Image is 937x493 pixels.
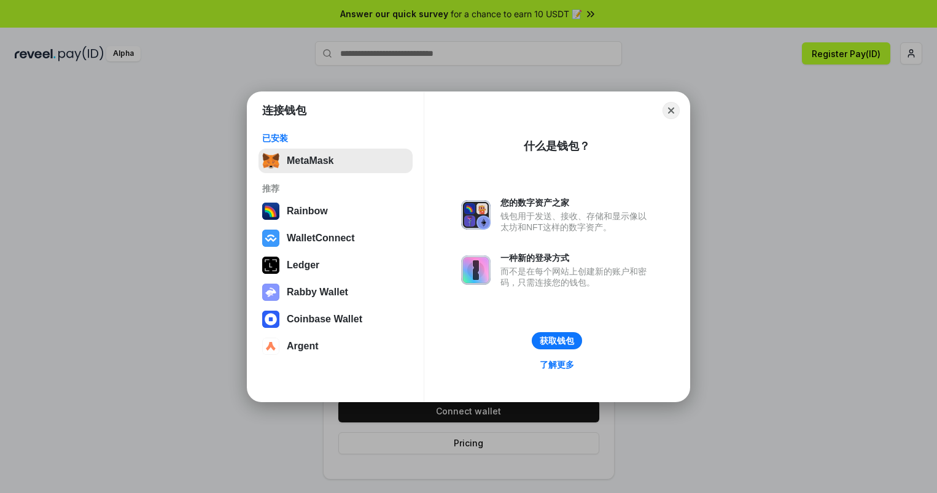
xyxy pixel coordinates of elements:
button: MetaMask [259,149,413,173]
img: svg+xml,%3Csvg%20xmlns%3D%22http%3A%2F%2Fwww.w3.org%2F2000%2Fsvg%22%20fill%3D%22none%22%20viewBox... [461,200,491,230]
button: WalletConnect [259,226,413,250]
img: svg+xml,%3Csvg%20xmlns%3D%22http%3A%2F%2Fwww.w3.org%2F2000%2Fsvg%22%20fill%3D%22none%22%20viewBox... [262,284,279,301]
div: 钱包用于发送、接收、存储和显示像以太坊和NFT这样的数字资产。 [500,211,653,233]
button: Rainbow [259,199,413,223]
div: MetaMask [287,155,333,166]
button: Close [663,102,680,119]
button: Ledger [259,253,413,278]
img: svg+xml,%3Csvg%20xmlns%3D%22http%3A%2F%2Fwww.w3.org%2F2000%2Fsvg%22%20width%3D%2228%22%20height%3... [262,257,279,274]
div: 一种新的登录方式 [500,252,653,263]
div: WalletConnect [287,233,355,244]
div: 您的数字资产之家 [500,197,653,208]
div: Ledger [287,260,319,271]
div: 什么是钱包？ [524,139,590,153]
button: Coinbase Wallet [259,307,413,332]
div: 获取钱包 [540,335,574,346]
img: svg+xml,%3Csvg%20width%3D%2228%22%20height%3D%2228%22%20viewBox%3D%220%200%2028%2028%22%20fill%3D... [262,338,279,355]
div: Rabby Wallet [287,287,348,298]
div: 而不是在每个网站上创建新的账户和密码，只需连接您的钱包。 [500,266,653,288]
button: 获取钱包 [532,332,582,349]
div: 了解更多 [540,359,574,370]
div: 已安装 [262,133,409,144]
img: svg+xml,%3Csvg%20width%3D%2228%22%20height%3D%2228%22%20viewBox%3D%220%200%2028%2028%22%20fill%3D... [262,311,279,328]
img: svg+xml,%3Csvg%20xmlns%3D%22http%3A%2F%2Fwww.w3.org%2F2000%2Fsvg%22%20fill%3D%22none%22%20viewBox... [461,255,491,285]
h1: 连接钱包 [262,103,306,118]
div: 推荐 [262,183,409,194]
div: Coinbase Wallet [287,314,362,325]
div: Argent [287,341,319,352]
button: Rabby Wallet [259,280,413,305]
img: svg+xml,%3Csvg%20fill%3D%22none%22%20height%3D%2233%22%20viewBox%3D%220%200%2035%2033%22%20width%... [262,152,279,169]
a: 了解更多 [532,357,581,373]
button: Argent [259,334,413,359]
div: Rainbow [287,206,328,217]
img: svg+xml,%3Csvg%20width%3D%2228%22%20height%3D%2228%22%20viewBox%3D%220%200%2028%2028%22%20fill%3D... [262,230,279,247]
img: svg+xml,%3Csvg%20width%3D%22120%22%20height%3D%22120%22%20viewBox%3D%220%200%20120%20120%22%20fil... [262,203,279,220]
